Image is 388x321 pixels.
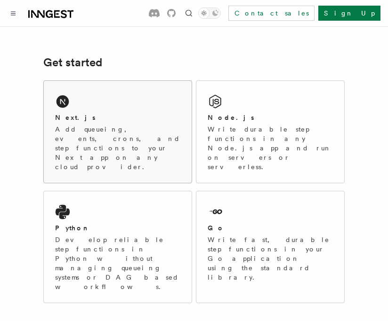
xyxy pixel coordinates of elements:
a: Node.jsWrite durable step functions in any Node.js app and run on servers or serverless. [196,80,345,183]
p: Add queueing, events, crons, and step functions to your Next app on any cloud provider. [55,125,180,172]
button: Toggle navigation [8,8,19,19]
a: Contact sales [228,6,315,21]
a: GoWrite fast, durable step functions in your Go application using the standard library. [196,191,345,303]
a: Get started [43,56,102,69]
h2: Node.js [208,113,254,122]
p: Write durable step functions in any Node.js app and run on servers or serverless. [208,125,333,172]
p: Develop reliable step functions in Python without managing queueing systems or DAG based workflows. [55,235,180,291]
button: Toggle dark mode [198,8,221,19]
button: Find something... [183,8,194,19]
a: Sign Up [318,6,380,21]
a: Next.jsAdd queueing, events, crons, and step functions to your Next app on any cloud provider. [43,80,192,183]
h2: Go [208,223,225,233]
p: Write fast, durable step functions in your Go application using the standard library. [208,235,333,282]
h2: Python [55,223,90,233]
h2: Next.js [55,113,96,122]
a: PythonDevelop reliable step functions in Python without managing queueing systems or DAG based wo... [43,191,192,303]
